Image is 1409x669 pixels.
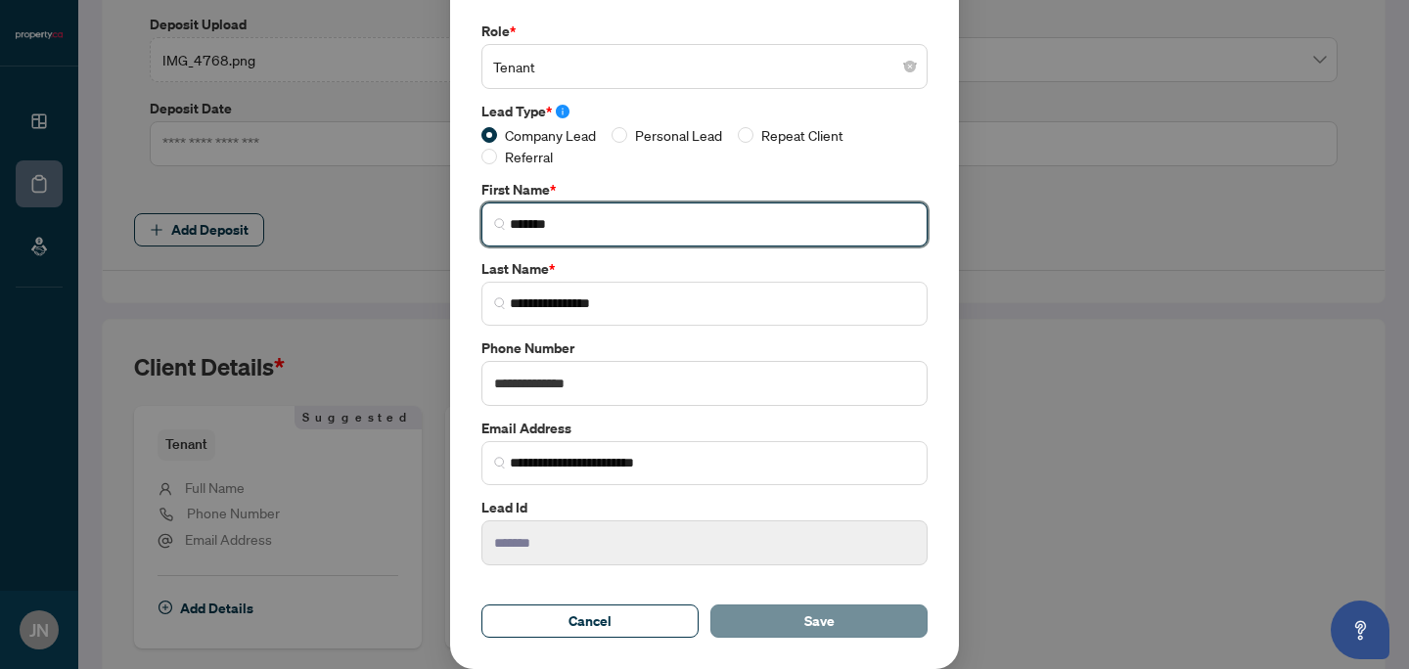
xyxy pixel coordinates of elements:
[481,497,928,518] label: Lead Id
[493,48,916,85] span: Tenant
[481,101,928,122] label: Lead Type
[627,124,730,146] span: Personal Lead
[804,605,835,637] span: Save
[710,604,928,638] button: Save
[481,21,928,42] label: Role
[556,105,569,118] span: info-circle
[1331,601,1389,659] button: Open asap
[753,124,851,146] span: Repeat Client
[481,604,699,638] button: Cancel
[497,146,561,167] span: Referral
[494,457,506,468] img: search_icon
[481,337,928,359] label: Phone Number
[568,605,612,637] span: Cancel
[904,61,916,72] span: close-circle
[497,124,604,146] span: Company Lead
[481,179,928,201] label: First Name
[481,258,928,280] label: Last Name
[481,418,928,439] label: Email Address
[494,218,506,230] img: search_icon
[494,297,506,309] img: search_icon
